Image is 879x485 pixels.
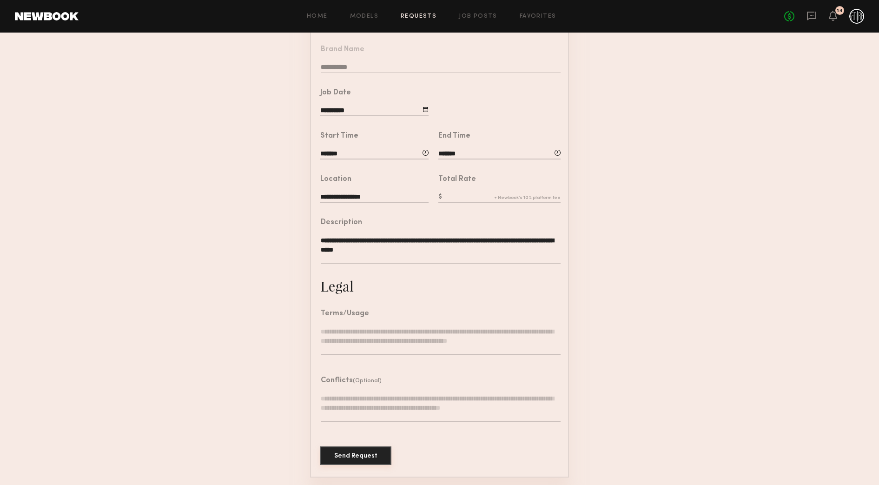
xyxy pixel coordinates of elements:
[320,133,358,140] div: Start Time
[837,8,843,13] div: 14
[307,13,328,20] a: Home
[350,13,378,20] a: Models
[320,176,351,183] div: Location
[320,277,354,295] div: Legal
[321,377,382,385] header: Conflicts
[353,378,382,384] span: (Optional)
[320,89,351,97] div: Job Date
[438,176,476,183] div: Total Rate
[321,219,362,226] div: Description
[459,13,497,20] a: Job Posts
[320,446,391,465] button: Send Request
[520,13,556,20] a: Favorites
[321,310,369,318] div: Terms/Usage
[401,13,436,20] a: Requests
[438,133,470,140] div: End Time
